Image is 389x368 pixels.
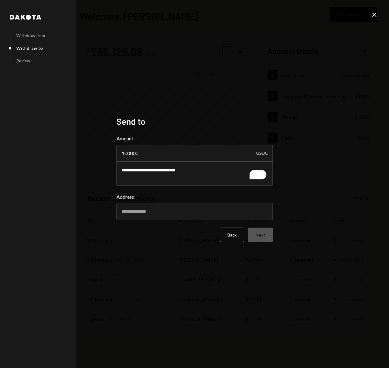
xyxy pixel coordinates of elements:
input: Enter amount [116,145,273,162]
h2: Send to [116,115,273,127]
div: Withdraw from [16,33,45,38]
textarea: To enrich screen reader interactions, please activate Accessibility in Grammarly extension settings [116,161,273,186]
button: Back [220,228,244,242]
div: USDC [256,145,268,162]
label: Amount [116,135,273,142]
div: Review [16,58,30,63]
label: Address [116,193,273,201]
div: Withdraw to [16,45,43,51]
